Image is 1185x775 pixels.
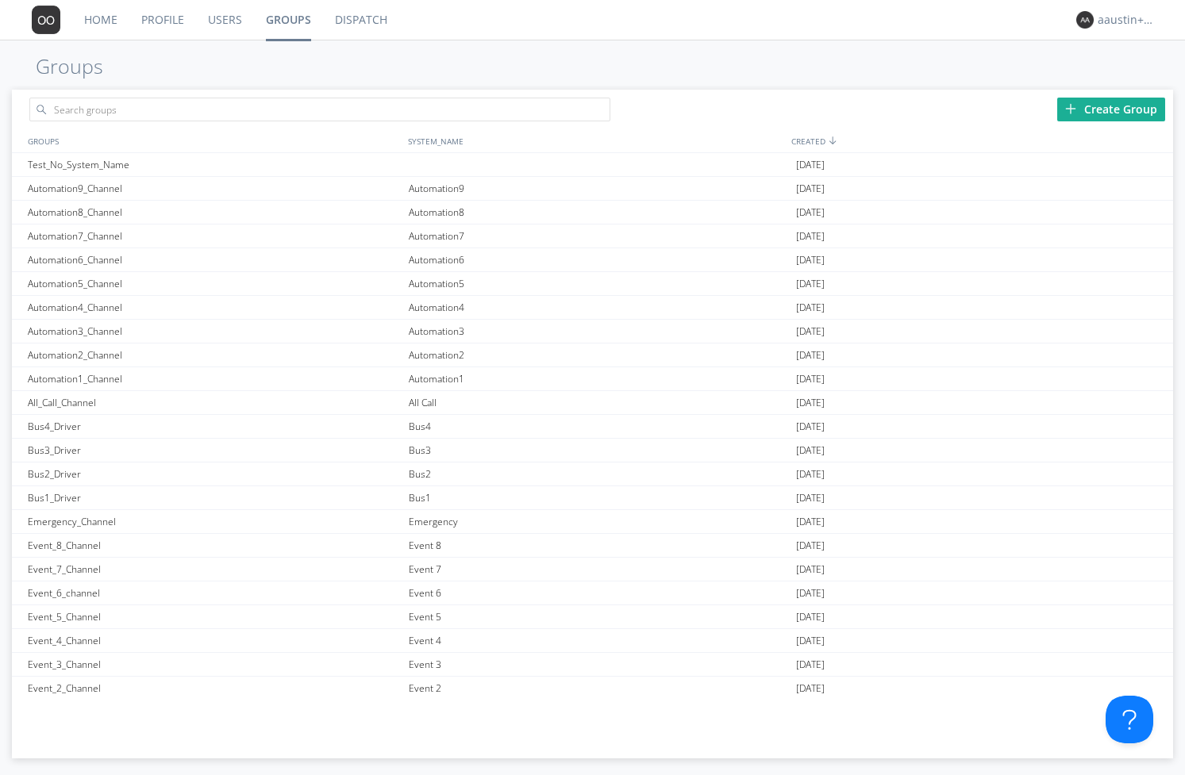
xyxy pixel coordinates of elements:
[796,391,825,415] span: [DATE]
[24,558,405,581] div: Event_7_Channel
[796,296,825,320] span: [DATE]
[405,629,792,652] div: Event 4
[796,367,825,391] span: [DATE]
[405,677,792,700] div: Event 2
[12,201,1173,224] a: Automation8_ChannelAutomation8[DATE]
[12,629,1173,653] a: Event_4_ChannelEvent 4[DATE]
[405,272,792,295] div: Automation5
[405,462,792,485] div: Bus2
[796,510,825,534] span: [DATE]
[796,462,825,486] span: [DATE]
[24,653,405,676] div: Event_3_Channel
[787,129,1173,152] div: CREATED
[796,605,825,629] span: [DATE]
[405,343,792,366] div: Automation2
[1057,98,1165,121] div: Create Group
[405,391,792,414] div: All Call
[24,415,405,438] div: Bus4_Driver
[796,581,825,605] span: [DATE]
[24,201,405,224] div: Automation8_Channel
[24,391,405,414] div: All_Call_Channel
[24,177,405,200] div: Automation9_Channel
[796,653,825,677] span: [DATE]
[12,486,1173,510] a: Bus1_DriverBus1[DATE]
[12,581,1173,605] a: Event_6_channelEvent 6[DATE]
[24,343,405,366] div: Automation2_Channel
[24,296,405,319] div: Automation4_Channel
[796,558,825,581] span: [DATE]
[12,367,1173,391] a: Automation1_ChannelAutomation1[DATE]
[1076,11,1094,29] img: 373638.png
[12,605,1173,629] a: Event_5_ChannelEvent 5[DATE]
[12,415,1173,439] a: Bus4_DriverBus4[DATE]
[24,153,405,176] div: Test_No_System_Name
[796,343,825,367] span: [DATE]
[405,653,792,676] div: Event 3
[12,462,1173,486] a: Bus2_DriverBus2[DATE]
[796,153,825,177] span: [DATE]
[12,224,1173,248] a: Automation7_ChannelAutomation7[DATE]
[405,367,792,390] div: Automation1
[12,391,1173,415] a: All_Call_ChannelAll Call[DATE]
[405,558,792,581] div: Event 7
[405,439,792,462] div: Bus3
[796,224,825,248] span: [DATE]
[24,224,405,247] div: Automation7_Channel
[796,415,825,439] span: [DATE]
[24,581,405,604] div: Event_6_channel
[796,201,825,224] span: [DATE]
[24,439,405,462] div: Bus3_Driver
[12,320,1173,343] a: Automation3_ChannelAutomation3[DATE]
[12,558,1173,581] a: Event_7_ChannelEvent 7[DATE]
[1098,12,1157,28] div: aaustin+ovc1+org
[12,677,1173,700] a: Event_2_ChannelEvent 2[DATE]
[12,534,1173,558] a: Event_8_ChannelEvent 8[DATE]
[405,201,792,224] div: Automation8
[12,177,1173,201] a: Automation9_ChannelAutomation9[DATE]
[24,367,405,390] div: Automation1_Channel
[796,439,825,462] span: [DATE]
[29,98,610,121] input: Search groups
[405,177,792,200] div: Automation9
[404,129,787,152] div: SYSTEM_NAME
[796,677,825,700] span: [DATE]
[405,534,792,557] div: Event 8
[12,343,1173,367] a: Automation2_ChannelAutomation2[DATE]
[24,129,400,152] div: GROUPS
[405,248,792,271] div: Automation6
[12,653,1173,677] a: Event_3_ChannelEvent 3[DATE]
[796,486,825,510] span: [DATE]
[24,272,405,295] div: Automation5_Channel
[24,248,405,271] div: Automation6_Channel
[24,510,405,533] div: Emergency_Channel
[12,248,1173,272] a: Automation6_ChannelAutomation6[DATE]
[24,462,405,485] div: Bus2_Driver
[405,581,792,604] div: Event 6
[405,320,792,343] div: Automation3
[796,320,825,343] span: [DATE]
[796,629,825,653] span: [DATE]
[405,486,792,509] div: Bus1
[405,510,792,533] div: Emergency
[405,605,792,628] div: Event 5
[12,439,1173,462] a: Bus3_DriverBus3[DATE]
[24,629,405,652] div: Event_4_Channel
[12,272,1173,296] a: Automation5_ChannelAutomation5[DATE]
[12,510,1173,534] a: Emergency_ChannelEmergency[DATE]
[796,534,825,558] span: [DATE]
[24,605,405,628] div: Event_5_Channel
[24,677,405,700] div: Event_2_Channel
[1106,696,1153,743] iframe: Toggle Customer Support
[24,320,405,343] div: Automation3_Channel
[12,153,1173,177] a: Test_No_System_Name[DATE]
[12,296,1173,320] a: Automation4_ChannelAutomation4[DATE]
[24,534,405,557] div: Event_8_Channel
[32,6,60,34] img: 373638.png
[405,296,792,319] div: Automation4
[24,486,405,509] div: Bus1_Driver
[796,248,825,272] span: [DATE]
[405,224,792,247] div: Automation7
[796,272,825,296] span: [DATE]
[796,177,825,201] span: [DATE]
[1065,103,1076,114] img: plus.svg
